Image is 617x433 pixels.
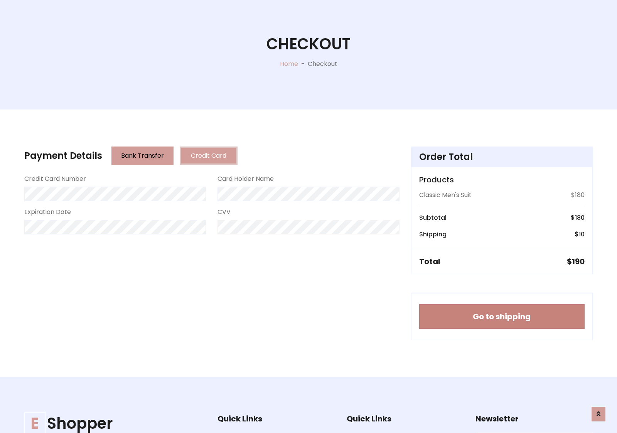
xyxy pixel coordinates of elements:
[571,214,585,221] h6: $
[180,147,238,165] button: Credit Card
[111,147,174,165] button: Bank Transfer
[572,256,585,267] span: 190
[419,190,472,200] p: Classic Men's Suit
[308,59,337,69] p: Checkout
[419,304,585,329] button: Go to shipping
[571,190,585,200] p: $180
[280,59,298,68] a: Home
[217,414,335,423] h5: Quick Links
[579,230,585,239] span: 10
[419,231,447,238] h6: Shipping
[575,231,585,238] h6: $
[24,414,193,433] h1: Shopper
[419,175,585,184] h5: Products
[24,150,102,162] h4: Payment Details
[575,213,585,222] span: 180
[419,214,447,221] h6: Subtotal
[24,174,86,184] label: Credit Card Number
[347,414,464,423] h5: Quick Links
[266,35,351,53] h1: Checkout
[475,414,593,423] h5: Newsletter
[24,207,71,217] label: Expiration Date
[419,257,440,266] h5: Total
[217,174,274,184] label: Card Holder Name
[419,152,585,163] h4: Order Total
[298,59,308,69] p: -
[24,414,193,433] a: EShopper
[217,207,231,217] label: CVV
[567,257,585,266] h5: $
